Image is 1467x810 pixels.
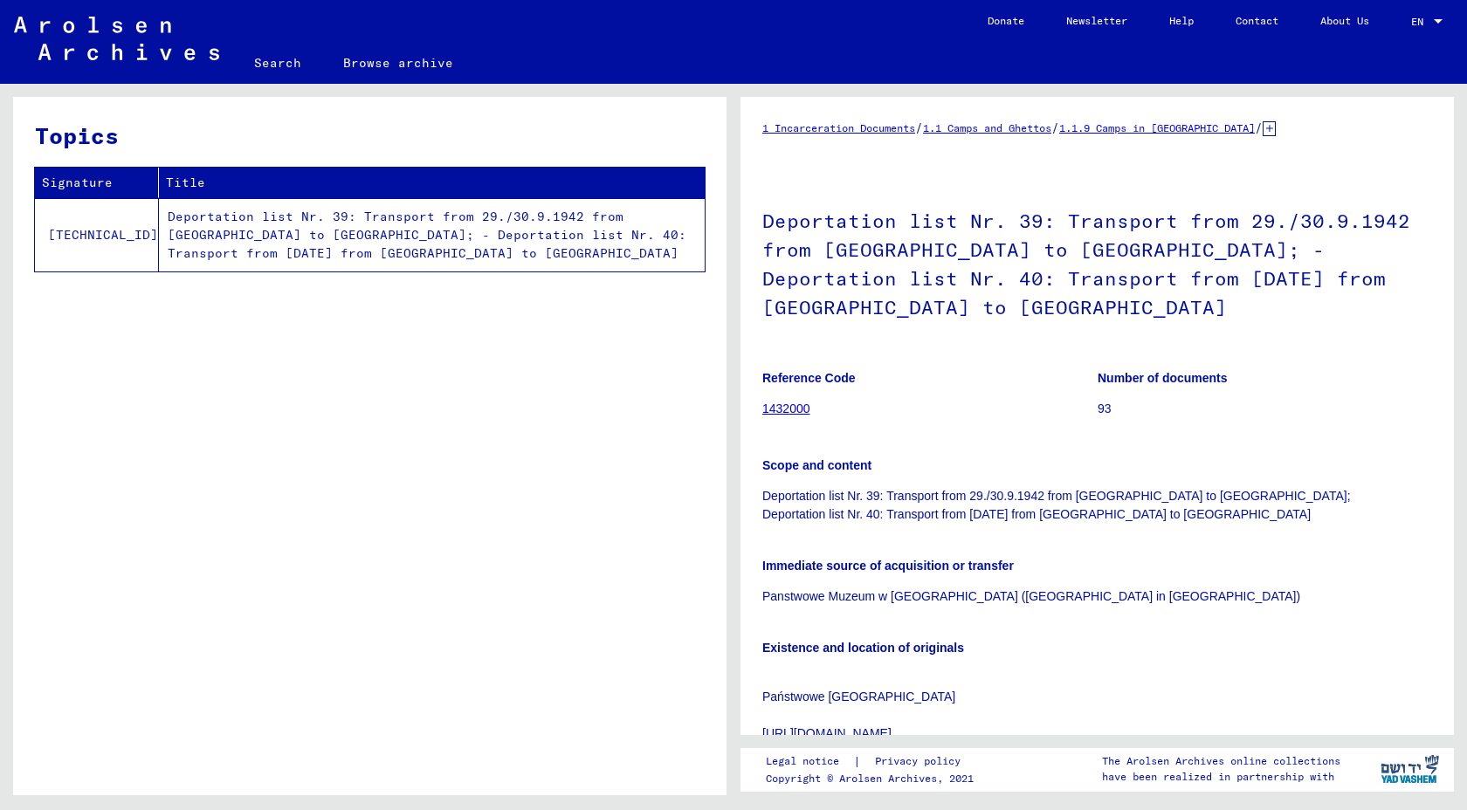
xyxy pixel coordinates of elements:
[762,641,964,655] b: Existence and location of originals
[762,559,1014,573] b: Immediate source of acquisition or transfer
[766,752,981,771] div: |
[1411,16,1430,28] span: EN
[1255,120,1263,135] span: /
[762,121,915,134] a: 1 Incarceration Documents
[1102,753,1340,769] p: The Arolsen Archives online collections
[766,771,981,786] p: Copyright © Arolsen Archives, 2021
[14,17,219,60] img: Arolsen_neg.svg
[762,587,1432,606] p: Panstwowe Muzeum w [GEOGRAPHIC_DATA] ([GEOGRAPHIC_DATA] in [GEOGRAPHIC_DATA])
[159,168,705,198] th: Title
[861,752,981,771] a: Privacy policy
[1102,769,1340,785] p: have been realized in partnership with
[762,371,856,385] b: Reference Code
[762,458,871,472] b: Scope and content
[1059,121,1255,134] a: 1.1.9 Camps in [GEOGRAPHIC_DATA]
[159,198,705,271] td: Deportation list Nr. 39: Transport from 29./30.9.1942 from [GEOGRAPHIC_DATA] to [GEOGRAPHIC_DATA]...
[762,181,1432,344] h1: Deportation list Nr. 39: Transport from 29./30.9.1942 from [GEOGRAPHIC_DATA] to [GEOGRAPHIC_DATA]...
[35,168,159,198] th: Signature
[762,402,810,415] a: 1432000
[35,198,159,271] td: [TECHNICAL_ID]
[35,119,704,153] h3: Topics
[762,487,1432,524] p: Deportation list Nr. 39: Transport from 29./30.9.1942 from [GEOGRAPHIC_DATA] to [GEOGRAPHIC_DATA]...
[233,42,322,84] a: Search
[923,121,1051,134] a: 1.1 Camps and Ghettos
[1098,400,1432,418] p: 93
[1098,371,1228,385] b: Number of documents
[915,120,923,135] span: /
[322,42,474,84] a: Browse archive
[1051,120,1059,135] span: /
[766,752,853,771] a: Legal notice
[762,669,1432,743] p: Państwowe [GEOGRAPHIC_DATA] [URL][DOMAIN_NAME]
[1377,747,1443,791] img: yv_logo.png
